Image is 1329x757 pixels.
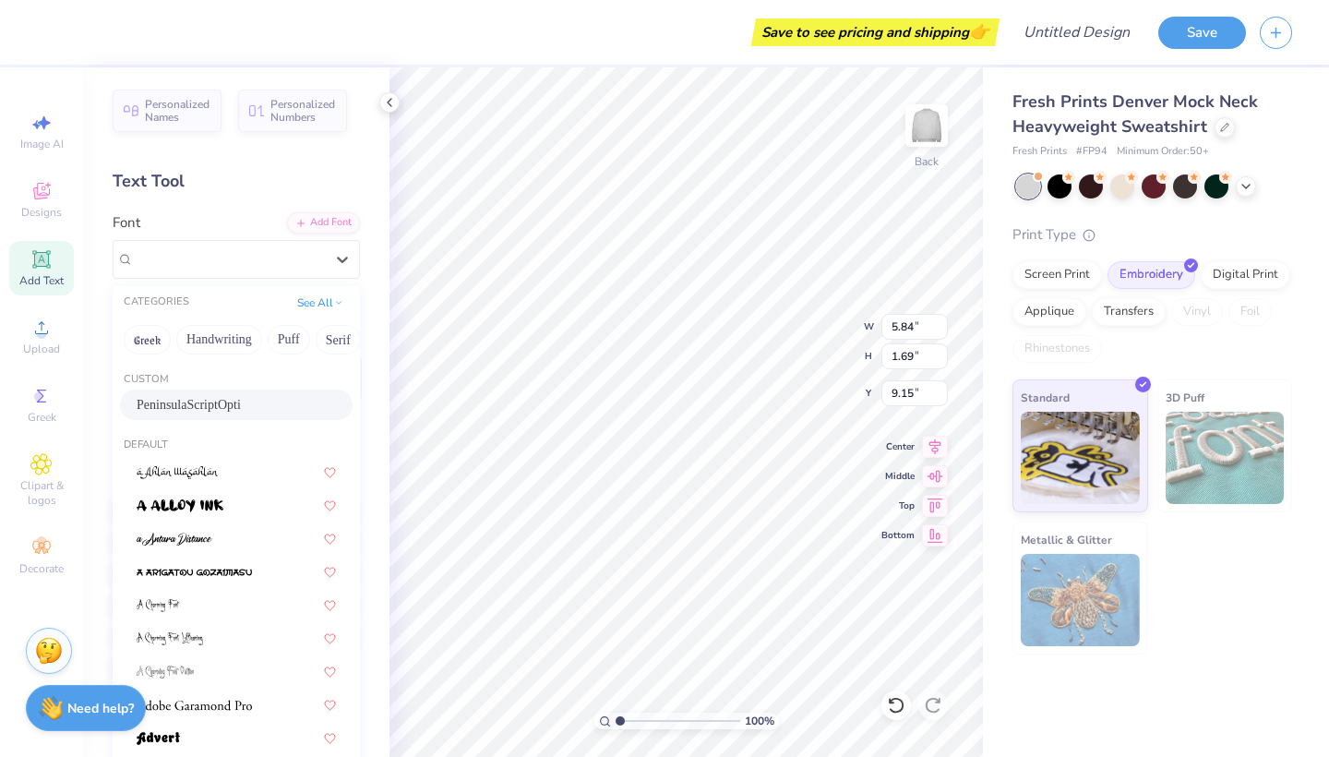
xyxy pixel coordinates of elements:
[881,440,915,453] span: Center
[19,273,64,288] span: Add Text
[316,325,361,354] button: Serif
[113,212,140,234] label: Font
[1012,335,1102,363] div: Rhinestones
[881,529,915,542] span: Bottom
[756,18,995,46] div: Save to see pricing and shipping
[1158,17,1246,49] button: Save
[113,372,360,388] div: Custom
[1021,388,1070,407] span: Standard
[19,561,64,576] span: Decorate
[176,325,262,354] button: Handwriting
[137,499,223,512] img: a Alloy Ink
[1228,298,1272,326] div: Foil
[1021,530,1112,549] span: Metallic & Glitter
[270,98,336,124] span: Personalized Numbers
[23,342,60,356] span: Upload
[21,205,62,220] span: Designs
[1117,144,1209,160] span: Minimum Order: 50 +
[137,566,252,579] img: a Arigatou Gozaimasu
[124,294,189,310] div: CATEGORIES
[1166,388,1204,407] span: 3D Puff
[1012,144,1067,160] span: Fresh Prints
[113,169,360,194] div: Text Tool
[881,470,915,483] span: Middle
[881,499,915,512] span: Top
[9,478,74,508] span: Clipart & logos
[1009,14,1144,51] input: Untitled Design
[28,410,56,425] span: Greek
[20,137,64,151] span: Image AI
[915,153,939,170] div: Back
[1076,144,1107,160] span: # FP94
[67,700,134,717] strong: Need help?
[1021,412,1140,504] img: Standard
[137,599,180,612] img: A Charming Font
[1166,412,1285,504] img: 3D Puff
[1012,224,1292,246] div: Print Type
[287,212,360,234] div: Add Font
[137,395,241,415] span: PeninsulaScriptOpti
[908,107,945,144] img: Back
[745,713,774,729] span: 100 %
[124,325,171,354] button: Greek
[137,699,252,712] img: Adobe Garamond Pro
[1012,90,1258,138] span: Fresh Prints Denver Mock Neck Heavyweight Sweatshirt
[1171,298,1223,326] div: Vinyl
[268,325,310,354] button: Puff
[1012,261,1102,289] div: Screen Print
[113,438,360,453] div: Default
[292,294,349,312] button: See All
[137,632,203,645] img: A Charming Font Leftleaning
[137,533,212,546] img: a Antara Distance
[969,20,989,42] span: 👉
[1107,261,1195,289] div: Embroidery
[1092,298,1166,326] div: Transfers
[1021,554,1140,646] img: Metallic & Glitter
[1012,298,1086,326] div: Applique
[137,666,194,679] img: A Charming Font Outline
[137,466,219,479] img: a Ahlan Wasahlan
[1201,261,1290,289] div: Digital Print
[145,98,210,124] span: Personalized Names
[137,732,180,745] img: Advert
